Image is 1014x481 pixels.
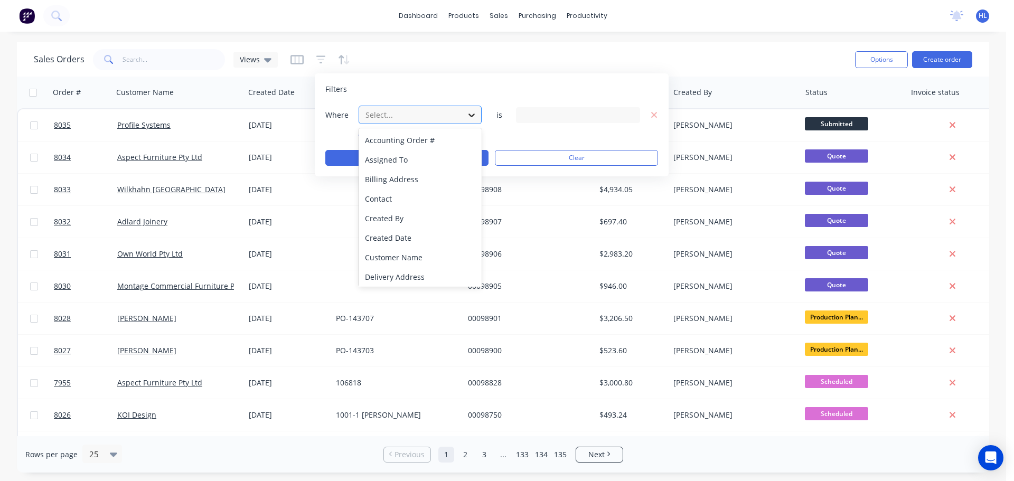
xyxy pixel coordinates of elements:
a: Aspect Furniture Pty Ltd [117,152,202,162]
div: purchasing [513,8,561,24]
a: dashboard [393,8,443,24]
div: [DATE] [249,249,327,259]
div: Created By [359,209,482,228]
div: 106818 [336,378,453,388]
div: [PERSON_NAME] [673,249,791,259]
div: $493.24 [599,410,661,420]
div: $523.60 [599,345,661,356]
div: products [443,8,484,24]
div: 00098901 [468,313,585,324]
img: Factory [19,8,35,24]
button: Apply [325,150,489,166]
h1: Sales Orders [34,54,84,64]
span: 8031 [54,249,71,259]
a: KOI Design [117,410,156,420]
span: Quote [805,246,868,259]
a: [PERSON_NAME] [117,313,176,323]
div: $4,934.05 [599,184,661,195]
div: Accounting Order # [359,130,482,150]
div: [PERSON_NAME] [673,345,791,356]
span: Quote [805,214,868,227]
div: PO-143707 [336,313,453,324]
a: 8026 [54,399,117,431]
div: $946.00 [599,281,661,291]
span: 8026 [54,410,71,420]
span: 8033 [54,184,71,195]
ul: Pagination [379,447,627,463]
span: 8035 [54,120,71,130]
span: Filters [325,84,347,95]
a: Page 134 [533,447,549,463]
div: Customer Name [116,87,174,98]
div: $2,983.20 [599,249,661,259]
div: $3,000.80 [599,378,661,388]
a: Jump forward [495,447,511,463]
div: Order # [53,87,81,98]
span: Scheduled [805,407,868,420]
a: Aspect Furniture Pty Ltd [117,378,202,388]
a: Own World Pty Ltd [117,249,183,259]
div: Invoice status [911,87,960,98]
span: Rows per page [25,449,78,460]
div: 00098906 [468,249,585,259]
div: [PERSON_NAME] [673,313,791,324]
div: sales [484,8,513,24]
a: Page 135 [552,447,568,463]
a: 8035 [54,109,117,141]
div: [DATE] [249,378,327,388]
div: Open Intercom Messenger [978,445,1003,470]
a: [PERSON_NAME] [117,345,176,355]
div: [PERSON_NAME] [673,410,791,420]
div: 00098828 [468,378,585,388]
a: Previous page [384,449,430,460]
span: 8028 [54,313,71,324]
div: Contact [359,189,482,209]
button: Options [855,51,908,68]
div: $697.40 [599,216,661,227]
div: Delivery Address [359,267,482,287]
a: Page 2 [457,447,473,463]
a: 8027 [54,335,117,366]
a: Wilkhahn [GEOGRAPHIC_DATA] [117,184,226,194]
div: [PERSON_NAME] [673,152,791,163]
a: 8032 [54,206,117,238]
a: 8030 [54,270,117,302]
span: 7955 [54,378,71,388]
div: $3,206.50 [599,313,661,324]
a: 7229 [54,431,117,463]
a: Montage Commercial Furniture Pty Ltd [117,281,254,291]
span: Quote [805,182,868,195]
div: [DATE] [249,184,327,195]
div: Customer Name [359,248,482,267]
a: Page 1 is your current page [438,447,454,463]
div: [DATE] [249,345,327,356]
a: Next page [576,449,623,460]
div: productivity [561,8,613,24]
span: 8030 [54,281,71,291]
div: 00098908 [468,184,585,195]
span: Quote [805,278,868,291]
a: Page 3 [476,447,492,463]
span: Where [325,110,357,120]
button: add [358,131,482,139]
a: 8034 [54,142,117,173]
div: [DATE] [249,281,327,291]
span: Next [588,449,605,460]
a: 8028 [54,303,117,334]
div: 00098900 [468,345,585,356]
div: Created By [673,87,712,98]
div: [DATE] [249,313,327,324]
div: [PERSON_NAME] [673,378,791,388]
span: 8032 [54,216,71,227]
span: Views [240,54,260,65]
a: Adlard Joinery [117,216,167,227]
div: [PERSON_NAME] [673,281,791,291]
a: Page 133 [514,447,530,463]
div: 00098905 [468,281,585,291]
div: 00098750 [468,410,585,420]
span: Submitted [805,117,868,130]
a: Profile Systems [117,120,171,130]
div: Assigned To [359,150,482,169]
span: Previous [395,449,425,460]
span: 8027 [54,345,71,356]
